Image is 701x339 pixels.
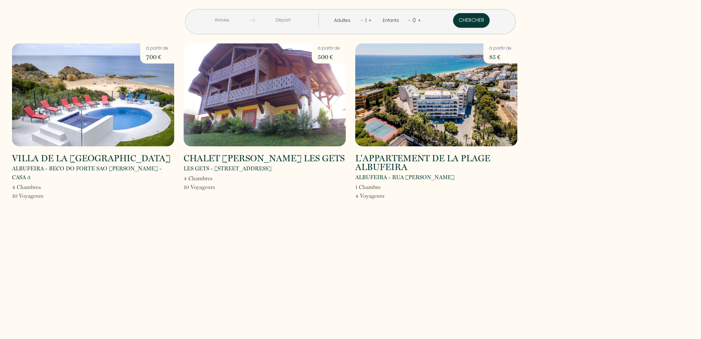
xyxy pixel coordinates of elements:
[255,13,311,27] input: Départ
[334,17,353,24] div: Adultes
[453,13,490,28] button: Chercher
[146,45,168,52] p: à partir de
[318,45,340,52] p: à partir de
[489,45,512,52] p: à partir de
[363,15,368,26] div: 1
[361,17,363,24] a: -
[355,183,384,192] p: 1 Chambre
[184,174,215,183] p: 4 Chambre
[210,175,212,182] span: s
[355,173,455,182] p: ALBUFEIRA - RUA [PERSON_NAME]
[12,154,171,163] h2: VILLA DE LA [GEOGRAPHIC_DATA]
[355,43,517,146] img: rental-image
[184,154,345,163] h2: CHALET [PERSON_NAME] LES GETS
[41,193,43,199] span: s
[184,43,346,146] img: rental-image
[146,52,168,62] p: 700 €
[184,164,272,173] p: LES GETS - [STREET_ADDRESS]
[411,15,418,26] div: 0
[355,192,384,200] p: 4 Voyageur
[12,43,174,146] img: rental-image
[12,192,43,200] p: 10 Voyageur
[318,52,340,62] p: 500 €
[12,183,43,192] p: 4 Chambre
[368,17,372,24] a: +
[489,52,512,62] p: 85 €
[184,183,215,192] p: 10 Voyageur
[408,17,411,24] a: -
[382,193,384,199] span: s
[355,154,517,172] h2: L'APPARTEMENT DE LA PLAGE ALBUFEIRA
[383,17,402,24] div: Enfants
[250,18,255,23] img: guests
[213,184,215,190] span: s
[418,17,421,24] a: +
[39,184,41,190] span: s
[12,164,174,182] p: ALBUFEIRA - BECO DO FORTE SAO [PERSON_NAME] -CASA 3
[194,13,250,27] input: Arrivée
